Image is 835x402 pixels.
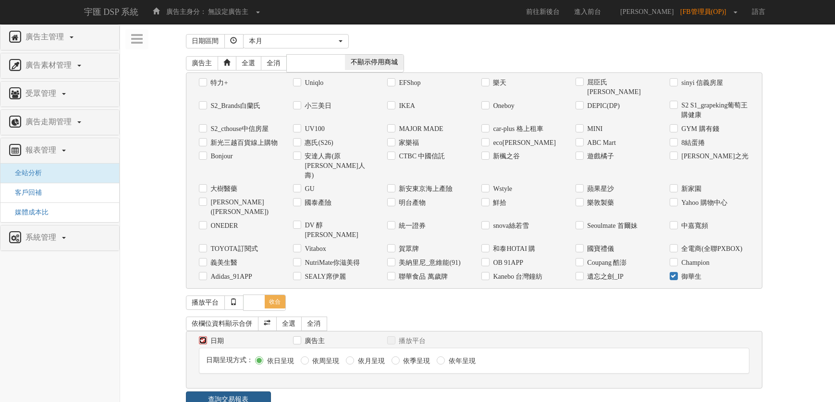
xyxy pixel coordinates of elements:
label: NutriMate你滋美得 [303,258,360,268]
label: 惠氏(S26) [303,138,333,148]
label: sinyi 信義房屋 [679,78,724,88]
a: 系統管理 [8,230,112,246]
label: Seoulmate 首爾妹 [585,221,638,231]
label: TOYOTA訂閱式 [209,244,258,254]
a: 報表管理 [8,143,112,158]
label: MAJOR MADE [397,124,443,134]
label: 安達人壽(原[PERSON_NAME]人壽) [303,152,373,180]
label: 國泰產險 [303,198,332,208]
label: Uniqlo [303,78,324,88]
label: 樂天 [491,78,507,88]
span: 系統管理 [23,233,61,241]
label: Oneboy [491,101,515,111]
label: GYM 購有錢 [679,124,719,134]
span: 報表管理 [23,146,61,154]
label: 播放平台 [397,336,426,346]
span: 廣告走期管理 [23,118,76,126]
span: 無設定廣告主 [208,8,248,15]
label: [PERSON_NAME]([PERSON_NAME]) [209,198,279,217]
a: 全消 [261,56,287,71]
span: 廣告主身分： [166,8,207,15]
label: 美納里尼_意維能(91) [397,258,461,268]
label: 依周呈現 [310,356,340,366]
a: 全選 [236,56,262,71]
label: 聯華食品 萬歲牌 [397,272,448,282]
label: 蘋果星沙 [585,184,614,194]
a: 廣告主管理 [8,30,112,45]
a: 全消 [301,317,327,331]
label: EFShop [397,78,421,88]
label: IKEA [397,101,415,111]
span: [PERSON_NAME] [615,8,678,15]
span: 不顯示停用商城 [345,55,404,70]
label: 新光三越百貨線上購物 [209,138,278,148]
label: S2_cthouse中信房屋 [209,124,269,134]
label: Yahoo 購物中心 [679,198,727,208]
div: 本月 [249,36,337,46]
label: Adidas_91APP [209,272,252,282]
span: 日期呈現方式： [207,356,254,364]
label: 國寶禮儀 [585,244,614,254]
label: 家樂福 [397,138,419,148]
span: 受眾管理 [23,89,61,97]
label: ONEDER [209,221,238,231]
span: 廣告主管理 [23,33,69,41]
label: SEALY席伊麗 [303,272,346,282]
label: snova絲若雪 [491,221,529,231]
label: 屈臣氏[PERSON_NAME] [585,78,655,97]
label: 統一證券 [397,221,426,231]
label: 依季呈現 [401,356,430,366]
label: [PERSON_NAME]之光 [679,152,749,161]
label: ABC Mart [585,138,616,148]
a: 受眾管理 [8,86,112,102]
label: Wstyle [491,184,513,194]
label: 依日呈現 [265,356,294,366]
label: 新楓之谷 [491,152,520,161]
a: 全站分析 [8,169,42,177]
label: 義美生醫 [209,258,238,268]
label: 和泰HOTAI 購 [491,244,536,254]
label: OB 91APP [491,258,524,268]
label: MINI [585,124,603,134]
label: 全電商(全聯PXBOX) [679,244,743,254]
label: 大樹醫藥 [209,184,238,194]
label: 遺忘之劍_IP [585,272,624,282]
label: S2 S1_grapeking葡萄王購健康 [679,101,749,120]
label: 新安東京海上產險 [397,184,453,194]
label: DEPIC(DP) [585,101,620,111]
label: Coupang 酷澎 [585,258,627,268]
label: 樂敦製藥 [585,198,614,208]
a: 廣告走期管理 [8,115,112,130]
label: Bonjour [209,152,233,161]
label: 御華生 [679,272,702,282]
a: 全選 [276,317,302,331]
label: 特力+ [209,78,228,88]
label: eco[PERSON_NAME] [491,138,556,148]
label: Champion [679,258,710,268]
label: Vitabox [303,244,326,254]
label: 明台產物 [397,198,426,208]
label: car-plus 格上租車 [491,124,543,134]
span: 收合 [265,295,286,308]
label: Kanebo 台灣鐘紡 [491,272,543,282]
label: 遊戲橘子 [585,152,614,161]
a: 廣告素材管理 [8,58,112,73]
label: 賀眾牌 [397,244,419,254]
label: 8結蛋捲 [679,138,705,148]
button: 本月 [243,34,349,48]
span: 廣告素材管理 [23,61,76,69]
label: 依月呈現 [356,356,385,366]
label: DV 醇[PERSON_NAME] [303,221,373,240]
label: 日期 [209,336,224,346]
a: 媒體成本比 [8,209,49,216]
label: 小三美日 [303,101,332,111]
label: CTBC 中國信託 [397,152,445,161]
label: 中嘉寬頻 [679,221,709,231]
label: GU [303,184,315,194]
a: 客戶回補 [8,189,42,196]
span: [FB管理員(OP)] [680,8,731,15]
label: 依年呈現 [446,356,476,366]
